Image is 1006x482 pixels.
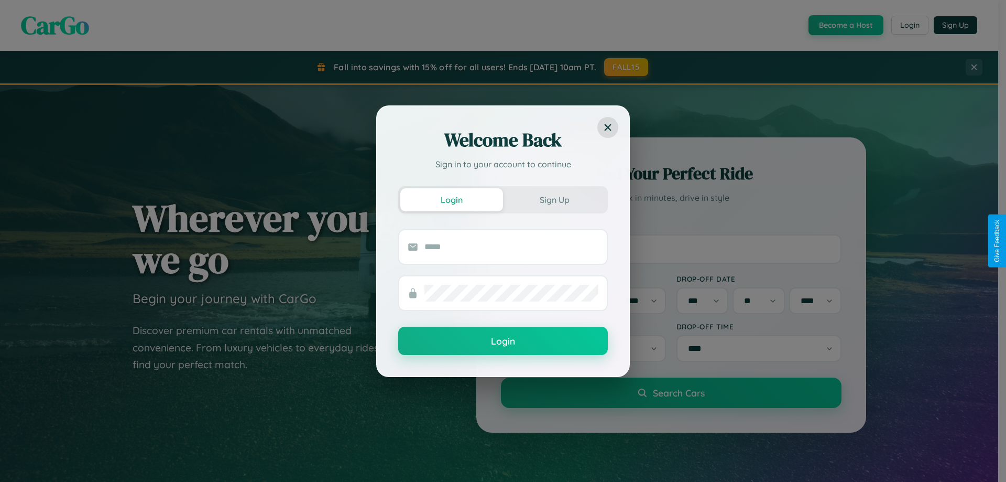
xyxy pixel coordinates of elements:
div: Give Feedback [993,220,1001,262]
button: Login [398,327,608,355]
h2: Welcome Back [398,127,608,153]
p: Sign in to your account to continue [398,158,608,170]
button: Login [400,188,503,211]
button: Sign Up [503,188,606,211]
